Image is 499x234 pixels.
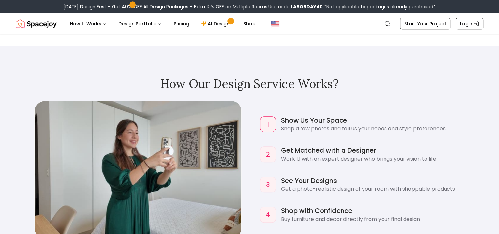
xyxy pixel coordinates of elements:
[16,17,57,30] img: Spacejoy Logo
[258,143,484,166] div: Get Matched with a Designer - Work 1:1 with an expert designer who brings your vision to life
[456,18,483,29] a: Login
[281,185,481,193] p: Get a photo-realistic design of your room with shoppable products
[281,125,481,133] p: Snap a few photos and tell us your needs and style preferences
[196,17,237,30] a: AI Design
[267,120,269,129] h4: 1
[271,20,279,28] img: United States
[258,113,484,135] div: Show Us Your Space - Snap a few photos and tell us your needs and style preferences
[281,146,481,155] h4: Get Matched with a Designer
[65,17,112,30] button: How It Works
[281,155,481,163] p: Work 1:1 with an expert designer who brings your vision to life
[16,13,483,34] nav: Global
[16,17,57,30] a: Spacejoy
[291,3,323,10] b: LABORDAY40
[113,17,167,30] button: Design Portfolio
[63,3,436,10] div: [DATE] Design Fest – Get 40% OFF All Design Packages + Extra 10% OFF on Multiple Rooms.
[168,17,195,30] a: Pricing
[266,150,270,159] h4: 2
[266,210,270,219] h4: 4
[16,77,483,90] h2: How Our Design Service Works?
[281,215,481,223] p: Buy furniture and decor directly from your final design
[281,176,481,185] h4: See Your Designs
[258,204,484,226] div: Shop with Confidence - Buy furniture and decor directly from your final design
[281,116,481,125] h4: Show Us Your Space
[266,180,270,189] h4: 3
[65,17,261,30] nav: Main
[268,3,323,10] span: Use code:
[258,173,484,196] div: See Your Designs - Get a photo-realistic design of your room with shoppable products
[238,17,261,30] a: Shop
[400,18,450,29] a: Start Your Project
[323,3,436,10] span: *Not applicable to packages already purchased*
[281,206,481,215] h4: Shop with Confidence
